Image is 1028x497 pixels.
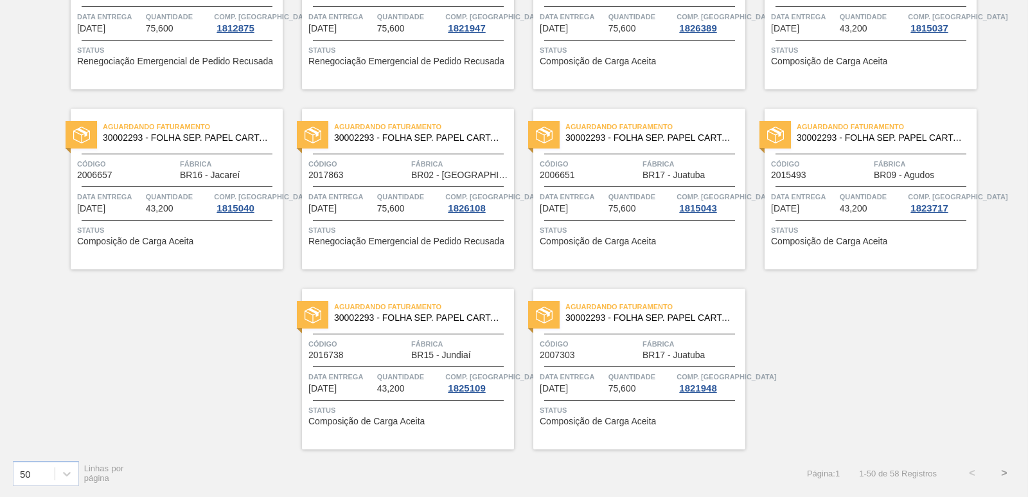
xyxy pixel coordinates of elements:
[308,204,337,213] span: 08/10/2025
[608,10,674,23] span: Quantidade
[377,190,443,203] span: Quantidade
[305,307,321,323] img: status
[565,313,735,323] span: 30002293 - FOLHA SEP. PAPEL CARTAO 1200x1000M 350g
[20,468,31,479] div: 50
[540,44,742,57] span: Status
[305,127,321,143] img: status
[908,190,973,213] a: Comp. [GEOGRAPHIC_DATA]1823717
[874,170,934,180] span: BR09 - Agudos
[514,109,745,269] a: statusAguardando Faturamento30002293 - FOLHA SEP. PAPEL CARTAO 1200x1000M 350gCódigo2006651Fábric...
[956,457,988,489] button: <
[745,109,977,269] a: statusAguardando Faturamento30002293 - FOLHA SEP. PAPEL CARTAO 1200x1000M 350gCódigo2015493Fábric...
[771,10,837,23] span: Data entrega
[859,469,937,478] span: 1 - 50 de 58 Registros
[77,57,273,66] span: Renegociação Emergencial de Pedido Recusada
[334,133,504,143] span: 30002293 - FOLHA SEP. PAPEL CARTAO 1200x1000M 350g
[771,224,973,237] span: Status
[308,57,504,66] span: Renegociação Emergencial de Pedido Recusada
[445,383,488,393] div: 1825109
[411,350,471,360] span: BR15 - Jundiaí
[767,127,784,143] img: status
[214,190,279,213] a: Comp. [GEOGRAPHIC_DATA]1815040
[334,120,514,133] span: Aguardando Faturamento
[308,417,425,426] span: Composição de Carga Aceita
[73,127,90,143] img: status
[988,457,1020,489] button: >
[445,23,488,33] div: 1821947
[308,237,504,246] span: Renegociação Emergencial de Pedido Recusada
[377,370,443,383] span: Quantidade
[540,204,568,213] span: 10/10/2025
[180,158,279,170] span: Fábrica
[771,158,871,170] span: Código
[214,10,314,23] span: Comp. Carga
[77,44,279,57] span: Status
[642,350,705,360] span: BR17 - Juatuba
[840,204,867,213] span: 43,200
[677,370,776,383] span: Comp. Carga
[771,24,799,33] span: 03/10/2025
[677,23,719,33] div: 1826389
[146,10,211,23] span: Quantidade
[77,204,105,213] span: 06/10/2025
[642,158,742,170] span: Fábrica
[908,10,1007,23] span: Comp. Carga
[377,10,443,23] span: Quantidade
[642,170,705,180] span: BR17 - Juatuba
[411,158,511,170] span: Fábrica
[840,10,905,23] span: Quantidade
[771,190,837,203] span: Data entrega
[445,190,545,203] span: Comp. Carga
[77,10,143,23] span: Data entrega
[677,203,719,213] div: 1815043
[308,170,344,180] span: 2017863
[445,10,511,33] a: Comp. [GEOGRAPHIC_DATA]1821947
[677,190,742,213] a: Comp. [GEOGRAPHIC_DATA]1815043
[540,370,605,383] span: Data entrega
[797,120,977,133] span: Aguardando Faturamento
[536,307,553,323] img: status
[445,370,545,383] span: Comp. Carga
[608,370,674,383] span: Quantidade
[540,384,568,393] span: 13/10/2025
[445,190,511,213] a: Comp. [GEOGRAPHIC_DATA]1826108
[77,224,279,237] span: Status
[308,350,344,360] span: 2016738
[77,24,105,33] span: 02/10/2025
[540,417,656,426] span: Composição de Carga Aceita
[146,190,211,203] span: Quantidade
[540,158,639,170] span: Código
[908,190,1007,203] span: Comp. Carga
[77,170,112,180] span: 2006657
[540,170,575,180] span: 2006651
[377,24,405,33] span: 75,600
[445,10,545,23] span: Comp. Carga
[874,158,973,170] span: Fábrica
[308,224,511,237] span: Status
[214,190,314,203] span: Comp. Carga
[771,204,799,213] span: 10/10/2025
[540,190,605,203] span: Data entrega
[214,23,256,33] div: 1812875
[377,384,405,393] span: 43,200
[608,384,636,393] span: 75,600
[77,190,143,203] span: Data entrega
[771,57,887,66] span: Composição de Carga Aceita
[565,300,745,313] span: Aguardando Faturamento
[771,170,806,180] span: 2015493
[908,23,950,33] div: 1815037
[77,158,177,170] span: Código
[908,203,950,213] div: 1823717
[540,350,575,360] span: 2007303
[334,300,514,313] span: Aguardando Faturamento
[308,338,408,350] span: Código
[840,24,867,33] span: 43,200
[377,204,405,213] span: 75,600
[308,158,408,170] span: Código
[411,338,511,350] span: Fábrica
[214,203,256,213] div: 1815040
[308,404,511,417] span: Status
[283,289,514,449] a: statusAguardando Faturamento30002293 - FOLHA SEP. PAPEL CARTAO 1200x1000M 350gCódigo2016738Fábric...
[540,237,656,246] span: Composição de Carga Aceita
[540,24,568,33] span: 03/10/2025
